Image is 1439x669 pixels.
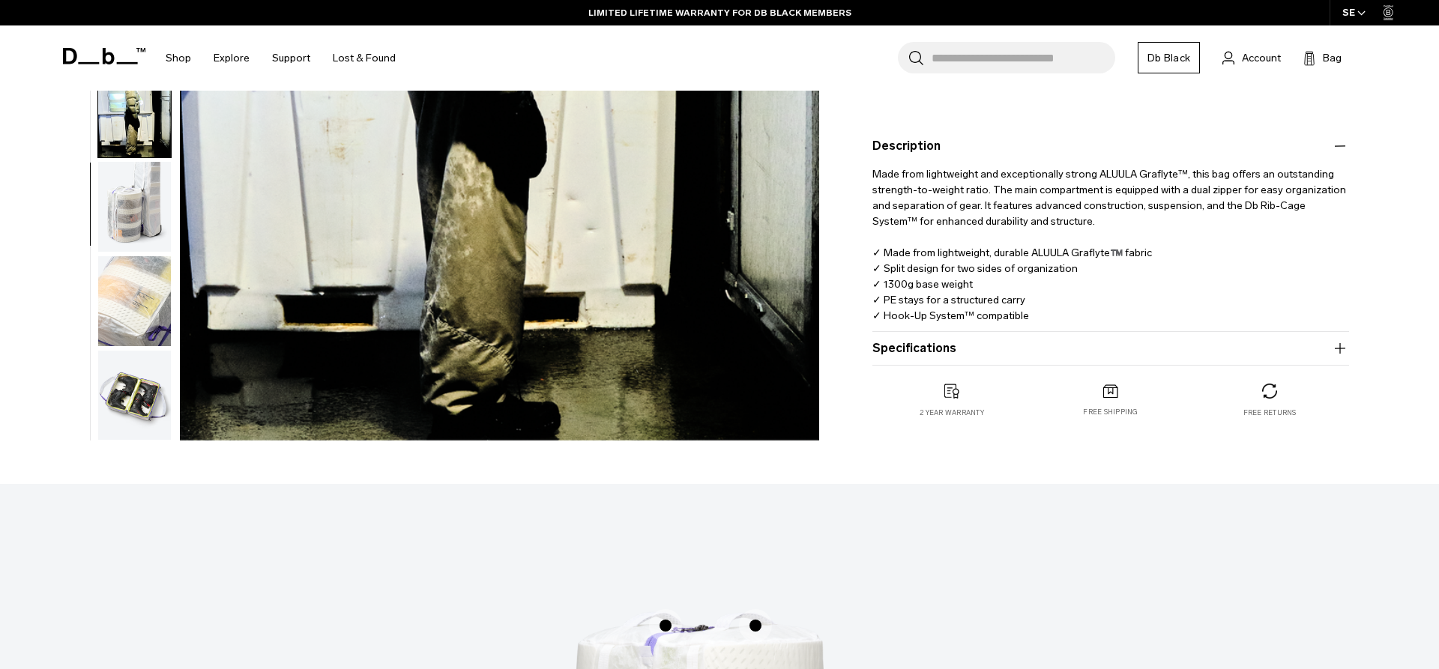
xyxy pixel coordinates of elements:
img: Weigh Lighter Split Duffel 70L Aurora [98,67,171,157]
button: Weigh_Lighter_Split_Duffel_70L_8.png [97,350,172,441]
a: LIMITED LIFETIME WARRANTY FOR DB BLACK MEMBERS [588,6,851,19]
button: Description [872,137,1349,155]
p: 2 year warranty [920,408,984,418]
button: Bag [1303,49,1342,67]
p: Free shipping [1083,408,1138,418]
a: Db Black [1138,42,1200,73]
p: Made from lightweight and exceptionally strong ALUULA Graflyte™, this bag offers an outstanding s... [872,155,1349,324]
p: Free returns [1243,408,1297,418]
a: Account [1222,49,1281,67]
button: Weigh_Lighter_Split_Duffel_70L_9.png [97,161,172,252]
img: Weigh_Lighter_Split_Duffel_70L_9.png [98,162,171,252]
nav: Main Navigation [154,25,407,91]
a: Explore [214,31,250,85]
a: Lost & Found [333,31,396,85]
span: Account [1242,50,1281,66]
img: Weigh_Lighter_Split_Duffel_70L_10.png [98,256,171,346]
button: Weigh_Lighter_Split_Duffel_70L_10.png [97,255,172,347]
img: Weigh_Lighter_Split_Duffel_70L_8.png [98,351,171,441]
span: Bag [1323,50,1342,66]
a: Shop [166,31,191,85]
button: Specifications [872,339,1349,357]
a: Support [272,31,310,85]
button: Weigh Lighter Split Duffel 70L Aurora [97,67,172,158]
